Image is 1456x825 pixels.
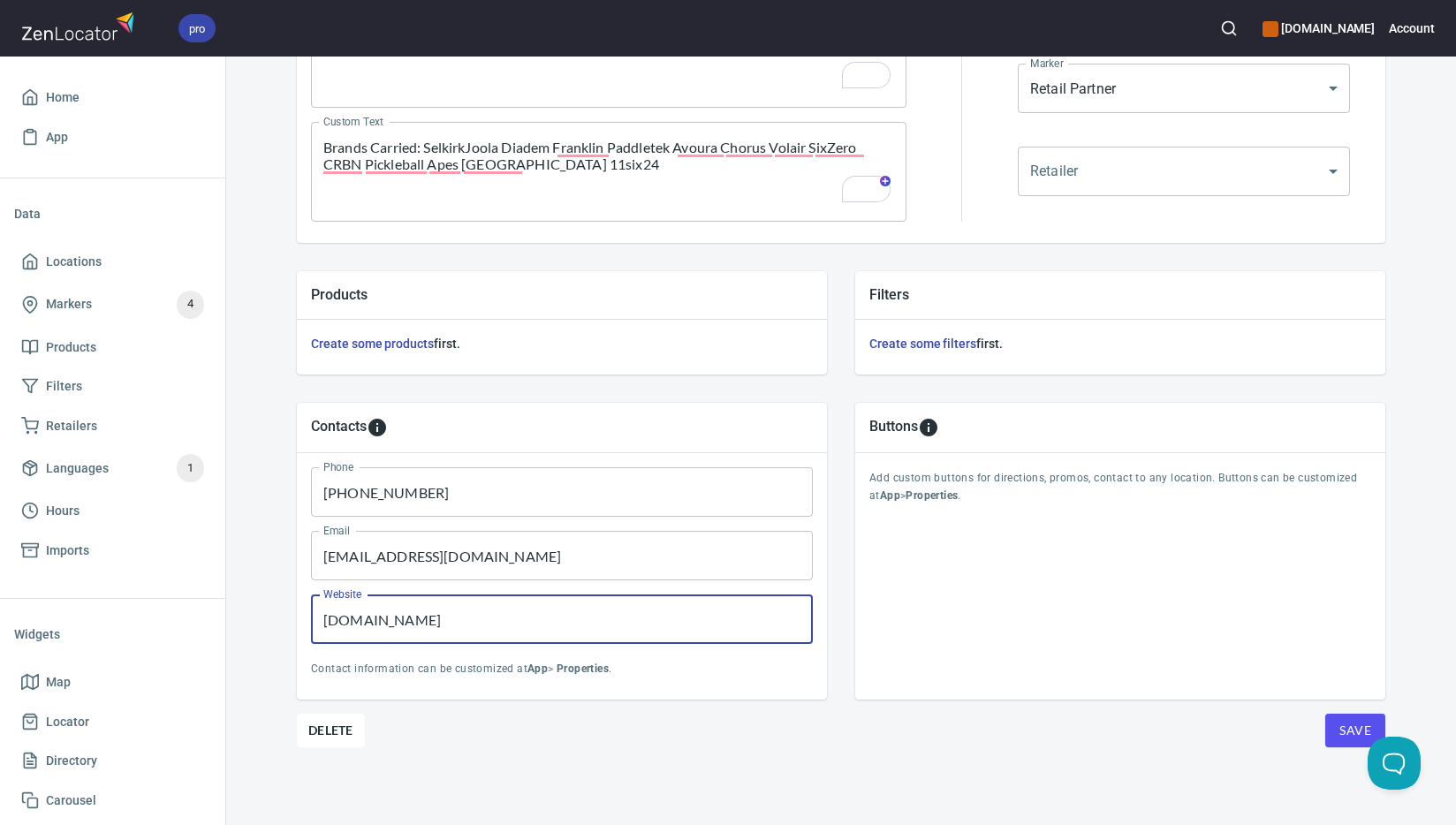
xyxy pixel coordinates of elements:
[46,671,71,693] span: Map
[14,491,211,531] a: Hours
[869,337,976,351] a: Create some filters
[46,293,92,315] span: Markers
[14,78,211,117] a: Home
[1263,9,1375,48] div: Manage your apps
[869,285,1371,304] h5: Filters
[1018,64,1350,113] div: Retail Partner
[46,750,97,772] span: Directory
[46,126,68,148] span: App
[14,328,211,367] a: Products
[323,25,894,92] textarea: To enrich screen reader interactions, please activate Accessibility in Grammarly extension settings
[308,720,353,741] span: Delete
[14,282,211,328] a: Markers4
[1018,147,1350,196] div: ​
[14,662,211,702] a: Map
[527,662,548,675] b: App
[14,613,211,655] li: Widgets
[869,417,918,438] h5: Buttons
[14,741,211,781] a: Directory
[46,251,102,273] span: Locations
[311,417,367,438] h5: Contacts
[14,193,211,235] li: Data
[46,790,96,812] span: Carousel
[1210,9,1248,48] button: Search
[14,445,211,491] a: Languages1
[1389,19,1435,38] h6: Account
[906,489,958,502] b: Properties
[46,375,82,397] span: Filters
[311,337,434,351] a: Create some products
[46,711,89,733] span: Locator
[557,662,609,675] b: Properties
[46,458,109,480] span: Languages
[297,714,365,747] button: Delete
[14,367,211,406] a: Filters
[177,294,204,314] span: 4
[311,334,813,353] h6: first.
[46,337,96,359] span: Products
[46,500,80,522] span: Hours
[1325,714,1385,747] button: Save
[14,702,211,742] a: Locator
[14,781,211,821] a: Carousel
[46,540,89,562] span: Imports
[178,19,216,38] span: pro
[14,242,211,282] a: Locations
[880,489,900,502] b: App
[21,7,140,45] img: zenlocator
[1368,737,1421,790] iframe: Help Scout Beacon - Open
[178,14,216,42] div: pro
[311,661,813,678] p: Contact information can be customized at > .
[14,117,211,157] a: App
[869,470,1371,505] p: Add custom buttons for directions, promos, contact to any location. Buttons can be customized at > .
[46,87,80,109] span: Home
[869,334,1371,353] h6: first.
[311,285,813,304] h5: Products
[1263,19,1375,38] h6: [DOMAIN_NAME]
[1389,9,1435,48] button: Account
[1263,21,1278,37] button: color-CE600E
[367,417,388,438] svg: To add custom contact information for locations, please go to Apps > Properties > Contacts.
[14,531,211,571] a: Imports
[323,139,894,206] textarea: To enrich screen reader interactions, please activate Accessibility in Grammarly extension settings
[14,406,211,446] a: Retailers
[1339,720,1371,742] span: Save
[46,415,97,437] span: Retailers
[177,458,204,479] span: 1
[918,417,939,438] svg: To add custom buttons for locations, please go to Apps > Properties > Buttons.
